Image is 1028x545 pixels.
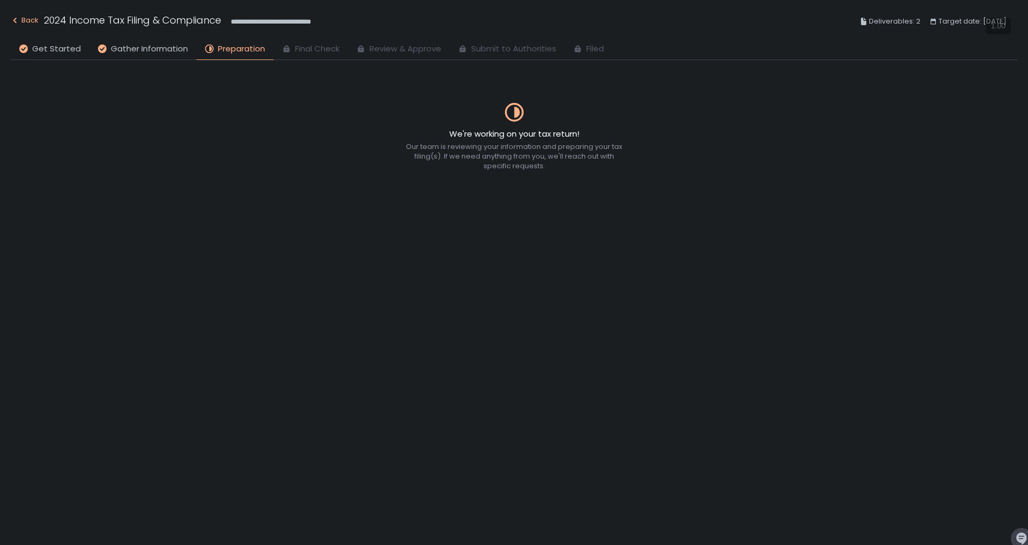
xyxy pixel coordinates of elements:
[11,14,39,27] div: Back
[869,15,920,28] span: Deliverables: 2
[449,128,579,140] h2: We're working on your tax return!
[369,43,441,55] span: Review & Approve
[939,15,1007,28] span: Target date: [DATE]
[111,43,188,55] span: Gather Information
[32,43,81,55] span: Get Started
[44,13,221,27] h1: 2024 Income Tax Filing & Compliance
[11,13,39,31] button: Back
[218,43,265,55] span: Preparation
[404,142,624,171] div: Our team is reviewing your information and preparing your tax filing(s). If we need anything from...
[471,43,556,55] span: Submit to Authorities
[295,43,339,55] span: Final Check
[586,43,604,55] span: Filed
